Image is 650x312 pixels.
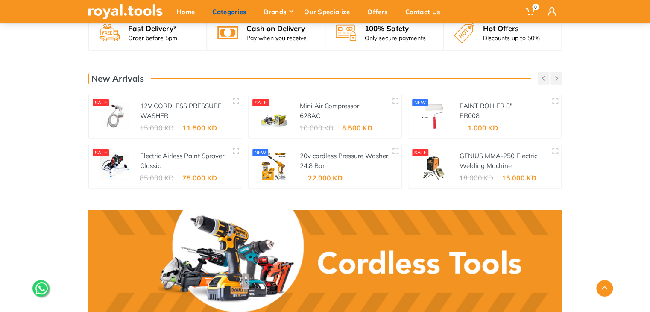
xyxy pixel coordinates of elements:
[140,152,224,170] a: Electric Airless Paint Sprayer Classic
[252,99,269,106] div: SALE
[460,112,480,120] a: PR008
[93,99,109,106] div: SALE
[88,4,163,19] img: royal.tools Logo
[170,3,206,21] div: Home
[444,16,561,50] a: Hot Offers Discounts up to 50%
[365,24,426,34] div: 100% Safety
[128,24,177,34] div: Fast Delivery*
[460,102,512,110] a: PAINT ROLLER 8"
[365,34,426,43] div: Only secure payments
[255,152,293,180] img: Royal Tools - 20v cordless Pressure Washer 24.8 Bar
[96,102,133,130] img: Royal Tools - 12V CORDLESS PRESSURE WASHER
[206,3,258,21] div: Categories
[128,34,177,43] div: Order before 5pm
[300,102,359,110] a: Mini Air Compressor
[182,174,217,181] div: 75.000 KD
[88,74,144,84] h3: New Arrivals
[415,152,453,180] img: Royal Tools - GENIUS MMA-250 Electric Welding Machine
[298,3,361,21] div: Our Specialize
[399,3,452,21] div: Contact Us
[459,174,493,181] div: 18.000 KD
[483,34,540,43] div: Discounts up to 50%
[299,124,334,131] div: 10.000 KD
[308,174,343,181] div: 22.000 KD
[415,102,453,130] img: Royal Tools - PAINT ROLLER 8
[412,99,428,106] div: new
[182,124,217,131] div: 11.500 KD
[460,152,537,170] a: GENIUS MMA-250 Electric Welding Machine
[342,124,372,131] div: 8.500 KD
[246,24,307,34] div: Cash on Delivery
[468,124,498,131] div: 1.000 KD
[96,152,133,180] img: Royal Tools - Electric Airless Paint Sprayer Classic
[300,152,388,170] a: 20v cordless Pressure Washer 24.8 Bar
[361,3,399,21] div: Offers
[246,34,307,43] div: Pay when you receive
[483,24,540,34] div: Hot Offers
[252,149,268,156] div: new
[140,174,174,181] div: 85.000 KD
[258,3,298,21] div: Brands
[140,124,174,131] div: 15.000 KD
[255,102,293,130] img: Royal Tools - Mini Air Compressor
[412,149,428,156] div: SALE
[300,112,320,120] a: 628AC
[532,4,539,10] span: 0
[502,174,536,181] div: 15.000 KD
[140,102,222,120] a: 12V CORDLESS PRESSURE WASHER
[93,149,109,156] div: SALE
